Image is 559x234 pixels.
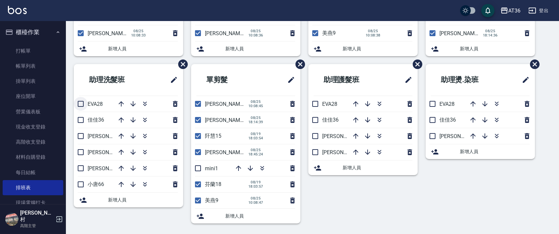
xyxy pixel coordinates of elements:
[460,45,530,52] span: 新增人員
[322,30,336,36] span: 美燕9
[20,223,54,229] p: 高階主管
[88,181,104,187] span: 小唐66
[3,89,63,104] a: 座位開單
[191,209,300,223] div: 新增人員
[3,74,63,89] a: 掛單列表
[343,45,412,52] span: 新增人員
[131,29,146,33] span: 08/25
[248,116,263,120] span: 08/25
[248,29,263,33] span: 08/25
[498,4,523,17] button: AT36
[131,33,146,37] span: 10:08:33
[205,197,218,203] span: 美燕9
[166,72,178,88] span: 修改班表的標題
[283,72,295,88] span: 修改班表的標題
[3,150,63,165] a: 材料自購登錄
[248,33,263,37] span: 10:08:36
[3,104,63,119] a: 營業儀表板
[248,132,263,136] span: 08/19
[343,164,412,171] span: 新增人員
[20,210,54,223] h5: [PERSON_NAME]村
[439,30,485,36] span: [PERSON_NAME]16
[481,4,494,17] button: save
[483,29,498,33] span: 08/25
[439,117,456,123] span: 佳佳36
[205,165,218,172] span: mini1
[248,104,263,108] span: 10:08:45
[74,193,183,207] div: 新增人員
[460,148,530,155] span: 新增人員
[3,43,63,59] a: 打帳單
[88,117,104,123] span: 佳佳36
[439,133,485,139] span: [PERSON_NAME]59
[79,68,150,92] h2: 助理洗髮班
[205,149,250,155] span: [PERSON_NAME]11
[225,45,295,52] span: 新增人員
[314,68,385,92] h2: 助理護髮班
[525,55,541,74] span: 刪除班表
[3,119,63,134] a: 現金收支登錄
[3,134,63,150] a: 高階收支登錄
[205,133,221,139] span: 阡慧15
[108,197,178,203] span: 新增人員
[173,55,189,74] span: 刪除班表
[88,133,133,139] span: [PERSON_NAME]55
[3,180,63,195] a: 排班表
[88,30,130,36] span: [PERSON_NAME]6
[366,29,380,33] span: 08/25
[483,33,498,37] span: 18:14:36
[518,72,530,88] span: 修改班表的標題
[3,195,63,210] a: 現場電腦打卡
[248,136,263,140] span: 18:03:54
[248,184,263,189] span: 18:03:57
[3,24,63,41] button: 櫃檯作業
[426,41,535,56] div: 新增人員
[322,133,368,139] span: [PERSON_NAME]58
[205,117,250,123] span: [PERSON_NAME]16
[5,213,18,226] img: Person
[88,101,103,107] span: EVA28
[291,55,306,74] span: 刪除班表
[3,59,63,74] a: 帳單列表
[322,149,368,155] span: [PERSON_NAME]59
[248,196,263,200] span: 08/25
[508,7,520,15] div: AT36
[196,68,261,92] h2: 單剪髮
[3,165,63,180] a: 每日結帳
[431,68,503,92] h2: 助理燙.染班
[248,100,263,104] span: 08/25
[322,101,337,107] span: EVA28
[439,101,455,107] span: EVA28
[8,6,27,14] img: Logo
[225,213,295,220] span: 新增人員
[426,144,535,159] div: 新增人員
[408,55,423,74] span: 刪除班表
[401,72,412,88] span: 修改班表的標題
[308,41,418,56] div: 新增人員
[205,181,221,187] span: 芬蘭18
[526,5,551,17] button: 登出
[248,180,263,184] span: 08/19
[248,148,263,152] span: 08/25
[248,200,263,205] span: 10:08:47
[191,41,300,56] div: 新增人員
[74,41,183,56] div: 新增人員
[88,149,133,155] span: [PERSON_NAME]58
[322,117,339,123] span: 佳佳36
[205,30,247,36] span: [PERSON_NAME]6
[248,152,263,156] span: 18:45:24
[248,120,263,124] span: 18:14:39
[308,160,418,175] div: 新增人員
[88,165,133,172] span: [PERSON_NAME]59
[366,33,380,37] span: 10:08:38
[108,45,178,52] span: 新增人員
[205,101,247,107] span: [PERSON_NAME]6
